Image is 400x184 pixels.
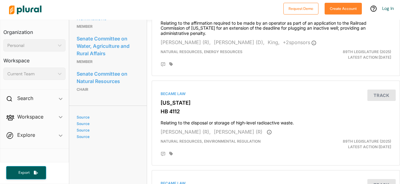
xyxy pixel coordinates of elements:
a: Log In [382,6,394,11]
h3: HB 4112 [161,108,391,115]
a: Source [77,115,138,119]
h4: Relating to the disposal or storage of high-level radioactive waste. [161,117,391,126]
p: Chair [77,86,139,93]
a: Source [77,134,138,139]
a: Create Account [325,5,362,11]
div: Add Position Statement [161,152,166,157]
span: 89th Legislature (2025) [343,49,391,54]
a: Source [77,128,138,132]
span: Natural Resources, Energy Resources [161,49,242,54]
h3: [US_STATE] [161,100,391,106]
span: [PERSON_NAME] (R), [161,39,211,45]
button: Request Demo [283,3,318,15]
span: King, [268,39,280,45]
span: [PERSON_NAME] (R) [214,129,262,135]
span: Natural Resources, Environmental Regulation [161,139,261,144]
h3: Workspace [3,52,66,65]
button: Track [367,90,396,101]
div: Became Law [161,91,391,97]
p: Member [77,58,139,65]
button: Create Account [325,3,362,15]
a: Senate Committee on Water, Agriculture and Rural Affairs [77,34,139,58]
div: Latest Action: [DATE] [316,49,396,60]
a: Senate Committee on Natural Resources [77,69,139,86]
span: 89th Legislature (2025) [343,139,391,144]
span: + 2 sponsor s [283,39,316,45]
div: Current Team [7,71,55,77]
a: Source [77,121,138,126]
div: Latest Action: [DATE] [316,139,396,150]
h4: Relating to the affirmation required to be made by an operator as part of an application to the R... [161,18,391,36]
span: Export [14,170,34,175]
span: [PERSON_NAME] (R), [161,129,211,135]
h3: Organization [3,23,66,37]
div: Personal [7,42,55,49]
span: [PERSON_NAME] (D), [214,39,265,45]
div: Add Position Statement [161,62,166,67]
div: Add tags [169,152,173,156]
h2: Search [17,95,33,102]
button: Export [6,166,46,179]
a: Request Demo [283,5,318,11]
p: Member [77,23,139,30]
div: Add tags [169,62,173,66]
